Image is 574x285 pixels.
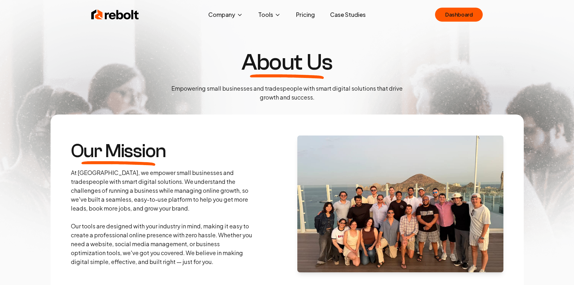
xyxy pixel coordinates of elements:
button: Tools [253,8,286,21]
p: At [GEOGRAPHIC_DATA], we empower small businesses and tradespeople with smart digital solutions. ... [71,168,254,266]
p: Empowering small businesses and tradespeople with smart digital solutions that drive growth and s... [166,84,408,102]
h3: Our Mission [71,142,166,161]
img: About [297,136,503,272]
button: Company [203,8,248,21]
a: Pricing [291,8,320,21]
h1: About Us [241,51,332,74]
a: Dashboard [435,8,483,22]
img: Rebolt Logo [91,8,139,21]
a: Case Studies [325,8,371,21]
